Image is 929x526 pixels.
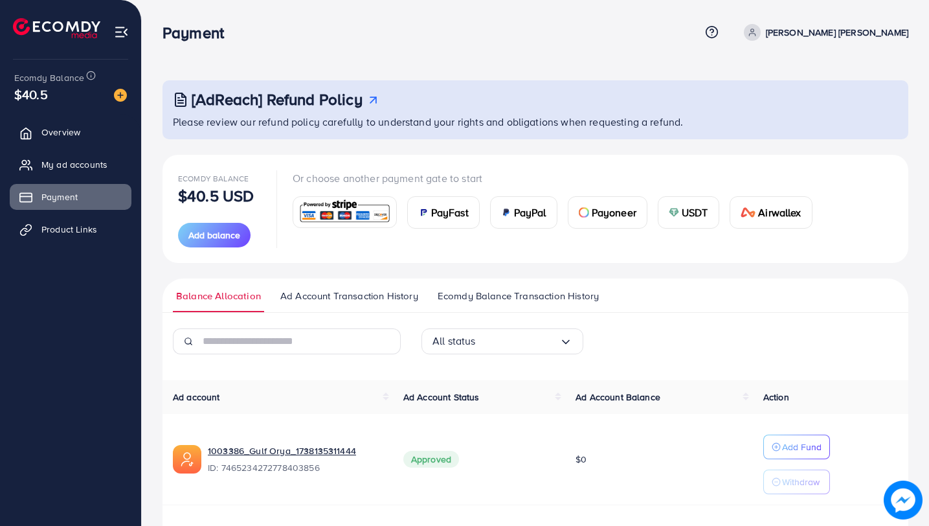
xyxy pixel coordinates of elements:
a: My ad accounts [10,152,131,177]
span: USDT [682,205,708,220]
img: card [418,207,429,218]
a: cardPayoneer [568,196,647,229]
input: Search for option [476,331,559,351]
img: image [114,89,127,102]
a: cardAirwallex [730,196,812,229]
span: Airwallex [758,205,801,220]
img: card [741,207,756,218]
span: Ad account [173,391,220,404]
span: PayPal [514,205,546,220]
span: Product Links [41,223,97,236]
div: Search for option [421,328,583,354]
img: logo [13,18,100,38]
span: Payoneer [592,205,636,220]
button: Add balance [178,223,251,247]
a: card [293,196,397,228]
a: 1003386_Gulf Orya_1738135311444 [208,444,356,457]
a: cardUSDT [658,196,719,229]
span: PayFast [431,205,469,220]
p: [PERSON_NAME] [PERSON_NAME] [766,25,908,40]
span: Ecomdy Balance [14,71,84,84]
button: Add Fund [763,435,830,459]
h3: Payment [162,23,234,42]
a: Overview [10,119,131,145]
p: Please review our refund policy carefully to understand your rights and obligations when requesti... [173,114,901,130]
img: card [579,207,589,218]
span: Approved [403,451,459,468]
p: Withdraw [782,474,820,490]
div: <span class='underline'>1003386_Gulf Orya_1738135311444</span></br>7465234272778403856 [208,444,383,474]
span: Payment [41,190,78,203]
p: Add Fund [782,439,822,455]
span: Add balance [188,229,240,242]
img: ic-ads-acc.e4c84228.svg [173,445,201,474]
button: Withdraw [763,470,830,494]
span: Ad Account Status [403,391,480,404]
span: My ad accounts [41,158,107,171]
span: Ad Account Transaction History [280,289,418,303]
span: Overview [41,126,80,139]
p: Or choose another payment gate to start [293,170,823,186]
span: $40.5 [14,85,48,104]
img: card [297,198,392,226]
span: $0 [576,453,587,466]
span: All status [432,331,476,351]
img: card [669,207,679,218]
img: image [884,481,922,519]
a: cardPayPal [490,196,557,229]
img: card [501,207,511,218]
a: cardPayFast [407,196,480,229]
p: $40.5 USD [178,188,254,203]
span: Ad Account Balance [576,391,660,404]
h3: [AdReach] Refund Policy [192,90,363,109]
a: [PERSON_NAME] [PERSON_NAME] [739,24,908,41]
a: Product Links [10,216,131,242]
span: Ecomdy Balance Transaction History [438,289,599,303]
span: Balance Allocation [176,289,261,303]
span: Action [763,391,789,404]
img: menu [114,25,129,40]
span: Ecomdy Balance [178,173,249,184]
a: Payment [10,184,131,210]
span: ID: 7465234272778403856 [208,461,383,474]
